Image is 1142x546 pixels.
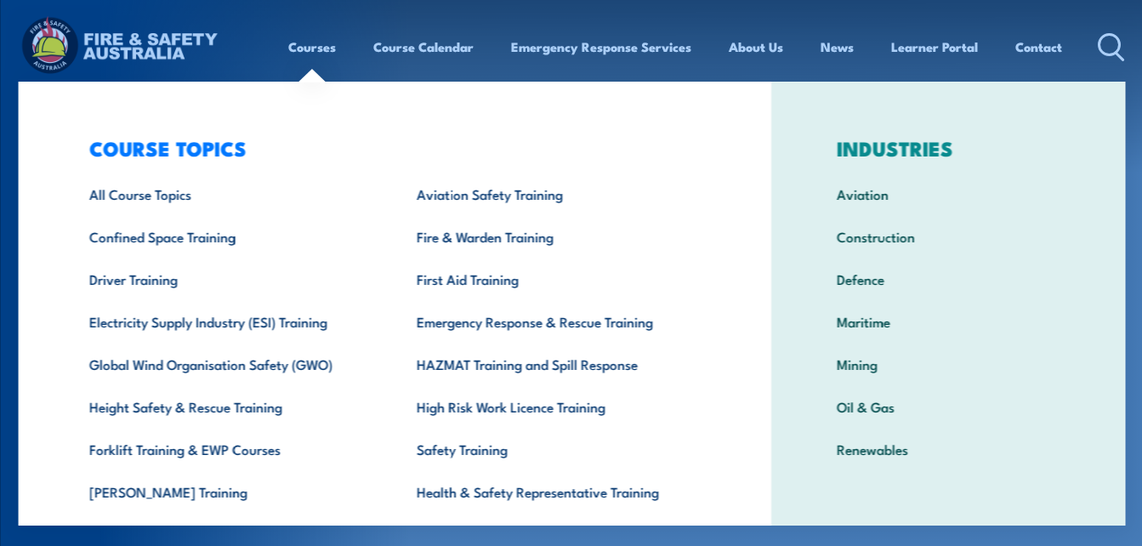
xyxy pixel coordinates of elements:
a: Learner Portal [891,26,978,67]
a: HAZMAT Training and Spill Response [389,343,717,385]
h3: INDUSTRIES [810,136,1086,160]
a: Confined Space Training [62,215,389,258]
a: Health & Safety Representative Training [389,470,717,513]
a: High Risk Work Licence Training [389,385,717,428]
a: Construction [810,215,1086,258]
a: Aviation [810,173,1086,215]
a: Defence [810,258,1086,300]
a: Mining [810,343,1086,385]
a: Emergency Response & Rescue Training [389,300,717,343]
a: Maritime [810,300,1086,343]
a: Fire & Warden Training [389,215,717,258]
a: Height Safety & Rescue Training [62,385,389,428]
h3: COURSE TOPICS [62,136,718,160]
a: [PERSON_NAME] Training [62,470,389,513]
a: Driver Training [62,258,389,300]
a: Emergency Response Services [511,26,691,67]
a: First Aid Training [389,258,717,300]
a: Global Wind Organisation Safety (GWO) [62,343,389,385]
a: Courses [288,26,336,67]
a: All Course Topics [62,173,389,215]
a: News [821,26,854,67]
a: Renewables [810,428,1086,470]
a: Aviation Safety Training [389,173,717,215]
a: Electricity Supply Industry (ESI) Training [62,300,389,343]
a: Forklift Training & EWP Courses [62,428,389,470]
a: Oil & Gas [810,385,1086,428]
a: Course Calendar [373,26,474,67]
a: About Us [729,26,783,67]
a: Safety Training [389,428,717,470]
a: Contact [1015,26,1062,67]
